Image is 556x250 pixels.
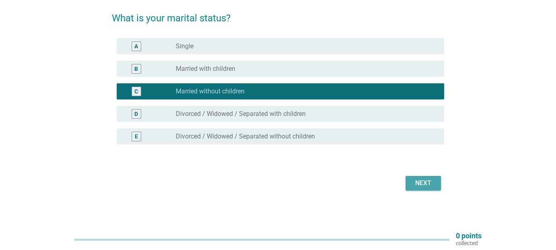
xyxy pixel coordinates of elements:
[176,65,235,73] label: Married with children
[134,65,138,73] div: B
[176,42,194,50] label: Single
[135,132,138,141] div: E
[412,178,435,188] div: Next
[456,232,482,240] p: 0 points
[134,110,138,118] div: D
[406,176,441,190] button: Next
[176,87,245,95] label: Married without children
[134,42,138,51] div: A
[176,132,315,140] label: Divorced / Widowed / Separated without children
[112,3,444,25] h2: What is your marital status?
[456,240,482,247] p: collected
[176,110,306,118] label: Divorced / Widowed / Separated with children
[134,87,138,96] div: C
